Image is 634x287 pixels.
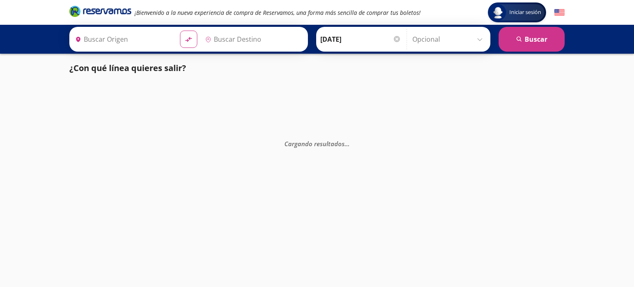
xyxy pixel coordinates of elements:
[284,139,350,147] em: Cargando resultados
[69,62,186,74] p: ¿Con qué línea quieres salir?
[499,27,565,52] button: Buscar
[554,7,565,18] button: English
[202,29,303,50] input: Buscar Destino
[348,139,350,147] span: .
[69,5,131,20] a: Brand Logo
[72,29,173,50] input: Buscar Origen
[412,29,486,50] input: Opcional
[135,9,421,17] em: ¡Bienvenido a la nueva experiencia de compra de Reservamos, una forma más sencilla de comprar tus...
[345,139,346,147] span: .
[320,29,401,50] input: Elegir Fecha
[69,5,131,17] i: Brand Logo
[346,139,348,147] span: .
[506,8,544,17] span: Iniciar sesión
